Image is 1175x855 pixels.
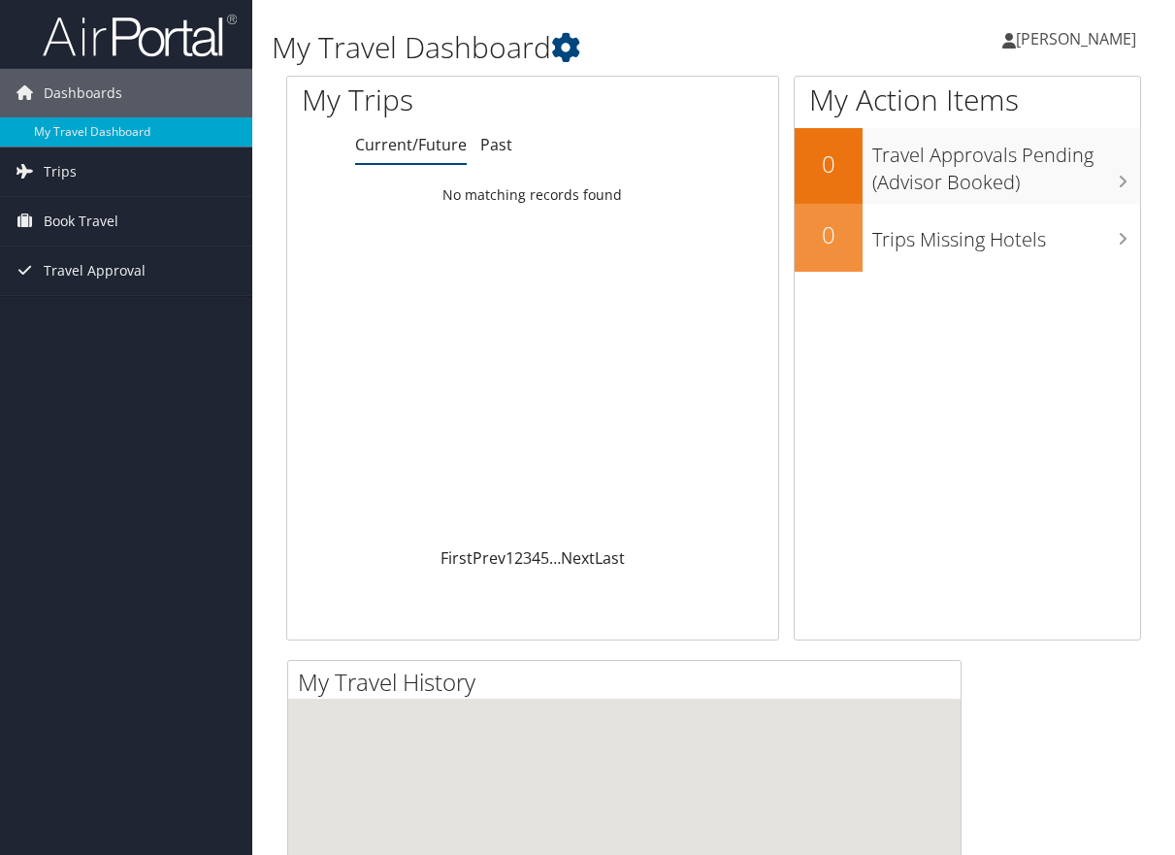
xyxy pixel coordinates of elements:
h3: Trips Missing Hotels [872,216,1140,253]
h1: My Action Items [795,80,1140,120]
h1: My Trips [302,80,559,120]
a: Current/Future [355,134,467,155]
a: Next [561,547,595,569]
a: 1 [506,547,514,569]
h2: My Travel History [298,666,961,699]
img: airportal-logo.png [43,13,237,58]
a: [PERSON_NAME] [1002,10,1156,68]
span: Dashboards [44,69,122,117]
a: 5 [540,547,549,569]
a: Last [595,547,625,569]
h2: 0 [795,218,863,251]
a: Past [480,134,512,155]
a: First [441,547,473,569]
a: 0Trips Missing Hotels [795,204,1140,272]
span: [PERSON_NAME] [1016,28,1136,49]
span: Trips [44,148,77,196]
h1: My Travel Dashboard [272,27,861,68]
a: 2 [514,547,523,569]
span: Travel Approval [44,247,146,295]
h3: Travel Approvals Pending (Advisor Booked) [872,132,1140,196]
span: Book Travel [44,197,118,246]
td: No matching records found [287,178,778,213]
a: 4 [532,547,540,569]
h2: 0 [795,148,863,181]
a: 0Travel Approvals Pending (Advisor Booked) [795,128,1140,203]
a: Prev [473,547,506,569]
span: … [549,547,561,569]
a: 3 [523,547,532,569]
